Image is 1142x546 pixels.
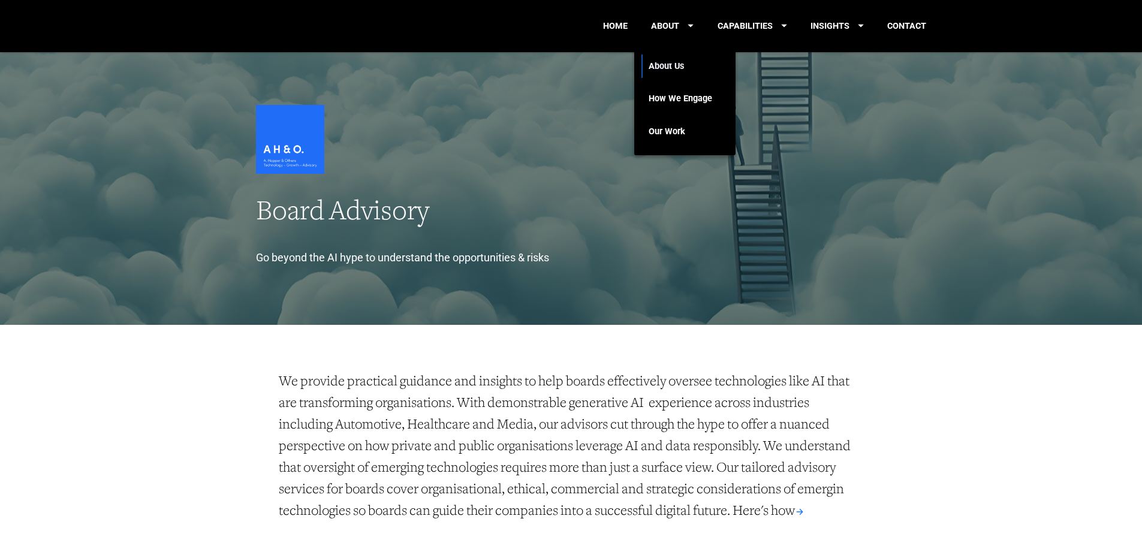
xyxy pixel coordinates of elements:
span: Board Advisory [256,199,429,227]
strong: → [796,508,803,517]
a: CAPABILITIES [718,10,787,43]
a: Our Work [649,115,712,148]
a: CONTACT [887,10,926,43]
a: ABOUT [651,10,694,43]
span: Go beyond the AI hype to understand the opportunities & risks [256,251,549,264]
a: INSIGHTS [810,10,864,43]
span: We provide practical guidance and insights to help boards effectively oversee technologies like A... [279,375,853,518]
a: About Us [649,50,712,83]
a: How We Engage [649,83,712,116]
a: HOME [603,10,628,43]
